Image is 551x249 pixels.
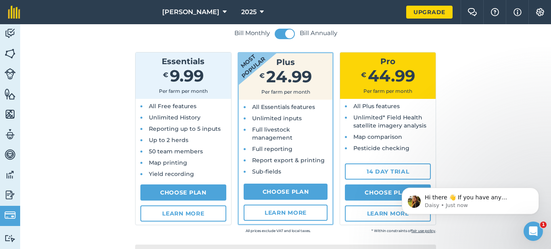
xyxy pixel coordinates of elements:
[159,88,208,94] span: Per farm per month
[311,227,436,235] small: * Within constraints of .
[4,88,16,100] img: svg+xml;base64,PHN2ZyB4bWxucz0iaHR0cDovL3d3dy53My5vcmcvMjAwMC9zdmciIHdpZHRoPSI1NiIgaGVpZ2h0PSI2MC...
[540,222,547,228] span: 1
[345,205,431,222] a: Learn more
[244,184,328,200] a: Choose Plan
[162,56,205,66] span: Essentials
[244,205,328,221] a: Learn more
[149,125,221,132] span: Reporting up to 5 inputs
[149,170,194,178] span: Yield recording
[353,103,400,110] span: All Plus features
[149,159,187,166] span: Map printing
[535,8,545,16] img: A cog icon
[8,6,20,19] img: fieldmargin Logo
[252,157,325,164] span: Report export & printing
[4,169,16,181] img: svg+xml;base64,PD94bWwgdmVyc2lvbj0iMS4wIiBlbmNvZGluZz0idXRmLTgiPz4KPCEtLSBHZW5lcmF0b3I6IEFkb2JlIE...
[170,66,204,86] span: 9.99
[4,149,16,161] img: svg+xml;base64,PD94bWwgdmVyc2lvbj0iMS4wIiBlbmNvZGluZz0idXRmLTgiPz4KPCEtLSBHZW5lcmF0b3I6IEFkb2JlIE...
[261,89,310,95] span: Per farm per month
[276,57,295,67] span: Plus
[4,27,16,40] img: svg+xml;base64,PD94bWwgdmVyc2lvbj0iMS4wIiBlbmNvZGluZz0idXRmLTgiPz4KPCEtLSBHZW5lcmF0b3I6IEFkb2JlIE...
[149,114,200,121] span: Unlimited History
[149,136,188,144] span: Up to 2 herds
[140,205,226,222] a: Learn more
[252,126,292,141] span: Full livestock management
[468,8,477,16] img: Two speech bubbles overlapping with the left bubble in the forefront
[234,29,270,37] label: Bill Monthly
[149,103,196,110] span: All Free features
[140,184,226,201] a: Choose Plan
[252,103,315,111] span: All Essentials features
[363,88,412,94] span: Per farm per month
[163,71,168,79] span: €
[300,29,337,37] label: Bill Annually
[406,6,453,19] a: Upgrade
[4,48,16,60] img: svg+xml;base64,PHN2ZyB4bWxucz0iaHR0cDovL3d3dy53My5vcmcvMjAwMC9zdmciIHdpZHRoPSI1NiIgaGVpZ2h0PSI2MC...
[361,71,366,79] span: €
[4,68,16,80] img: svg+xml;base64,PD94bWwgdmVyc2lvbj0iMS4wIiBlbmNvZGluZz0idXRmLTgiPz4KPCEtLSBHZW5lcmF0b3I6IEFkb2JlIE...
[149,148,203,155] span: 50 team members
[162,7,219,17] span: [PERSON_NAME]
[380,56,395,66] span: Pro
[4,234,16,242] img: svg+xml;base64,PD94bWwgdmVyc2lvbj0iMS4wIiBlbmNvZGluZz0idXRmLTgiPz4KPCEtLSBHZW5lcmF0b3I6IEFkb2JlIE...
[252,145,292,153] span: Full reporting
[524,222,543,241] iframe: Intercom live chat
[490,8,500,16] img: A question mark icon
[185,227,311,235] small: All prices exclude VAT and local taxes.
[4,128,16,140] img: svg+xml;base64,PD94bWwgdmVyc2lvbj0iMS4wIiBlbmNvZGluZz0idXRmLTgiPz4KPCEtLSBHZW5lcmF0b3I6IEFkb2JlIE...
[241,7,257,17] span: 2025
[345,163,431,180] a: 14 day trial
[252,168,281,175] span: Sub-fields
[4,209,16,221] img: svg+xml;base64,PD94bWwgdmVyc2lvbj0iMS4wIiBlbmNvZGluZz0idXRmLTgiPz4KPCEtLSBHZW5lcmF0b3I6IEFkb2JlIE...
[353,114,426,129] span: Unlimited* Field Health satellite imagery analysis
[252,115,302,122] span: Unlimited inputs
[4,189,16,201] img: svg+xml;base64,PD94bWwgdmVyc2lvbj0iMS4wIiBlbmNvZGluZz0idXRmLTgiPz4KPCEtLSBHZW5lcmF0b3I6IEFkb2JlIE...
[215,30,281,91] strong: Most popular
[259,72,265,80] span: €
[345,184,431,201] a: Choose Plan
[411,228,435,233] a: fair use policy
[390,171,551,227] iframe: Intercom notifications message
[353,144,409,152] span: Pesticide checking
[4,108,16,120] img: svg+xml;base64,PHN2ZyB4bWxucz0iaHR0cDovL3d3dy53My5vcmcvMjAwMC9zdmciIHdpZHRoPSI1NiIgaGVpZ2h0PSI2MC...
[353,133,402,140] span: Map comparison
[368,66,415,86] span: 44.99
[513,7,522,17] img: svg+xml;base64,PHN2ZyB4bWxucz0iaHR0cDovL3d3dy53My5vcmcvMjAwMC9zdmciIHdpZHRoPSIxNyIgaGVpZ2h0PSIxNy...
[266,67,312,86] span: 24.99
